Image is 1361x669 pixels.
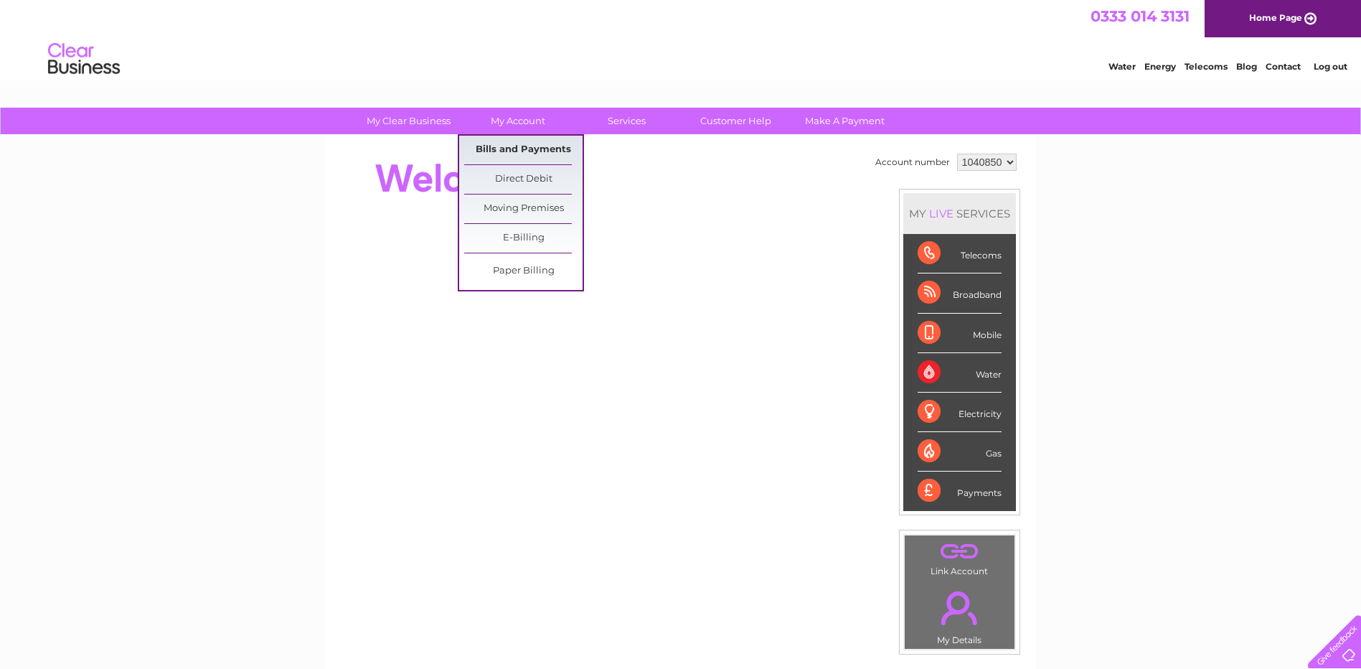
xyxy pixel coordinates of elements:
[342,8,1020,70] div: Clear Business is a trading name of Verastar Limited (registered in [GEOGRAPHIC_DATA] No. 3667643...
[464,257,583,286] a: Paper Billing
[918,472,1002,510] div: Payments
[918,314,1002,353] div: Mobile
[918,432,1002,472] div: Gas
[568,108,686,134] a: Services
[903,193,1016,234] div: MY SERVICES
[464,224,583,253] a: E-Billing
[1185,61,1228,72] a: Telecoms
[47,37,121,81] img: logo.png
[1266,61,1301,72] a: Contact
[872,150,953,174] td: Account number
[1144,61,1176,72] a: Energy
[464,136,583,164] a: Bills and Payments
[1236,61,1257,72] a: Blog
[918,234,1002,273] div: Telecoms
[464,195,583,223] a: Moving Premises
[1314,61,1347,72] a: Log out
[904,579,1015,650] td: My Details
[908,539,1011,564] a: .
[464,165,583,194] a: Direct Debit
[904,535,1015,580] td: Link Account
[1091,7,1190,25] a: 0333 014 3131
[786,108,904,134] a: Make A Payment
[458,108,577,134] a: My Account
[926,207,956,220] div: LIVE
[918,273,1002,313] div: Broadband
[1108,61,1136,72] a: Water
[918,353,1002,393] div: Water
[908,583,1011,633] a: .
[677,108,795,134] a: Customer Help
[349,108,468,134] a: My Clear Business
[918,393,1002,432] div: Electricity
